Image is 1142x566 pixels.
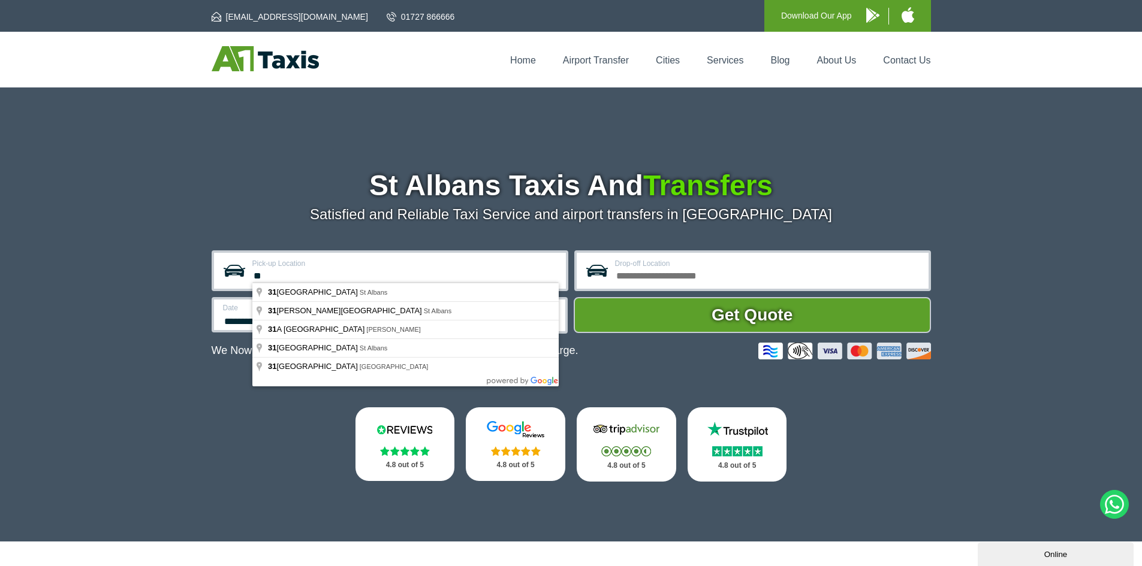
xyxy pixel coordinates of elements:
[491,446,541,456] img: Stars
[424,307,451,314] span: St Albans
[712,446,763,456] img: Stars
[615,260,921,267] label: Drop-off Location
[212,46,319,71] img: A1 Taxis St Albans LTD
[268,325,276,334] span: 31
[707,55,743,65] a: Services
[212,344,578,357] p: We Now Accept Card & Contactless Payment In
[601,446,651,456] img: Stars
[369,458,442,473] p: 4.8 out of 5
[223,304,377,311] label: Date
[466,407,565,481] a: Google Stars 4.8 out of 5
[387,11,455,23] a: 01727 866666
[978,540,1136,566] iframe: chat widget
[268,325,366,334] span: A [GEOGRAPHIC_DATA]
[360,363,429,370] span: [GEOGRAPHIC_DATA]
[590,420,662,438] img: Tripadvisor
[563,55,629,65] a: Airport Transfer
[902,7,914,23] img: A1 Taxis iPhone App
[212,11,368,23] a: [EMAIL_ADDRESS][DOMAIN_NAME]
[781,8,852,23] p: Download Our App
[643,170,773,201] span: Transfers
[883,55,930,65] a: Contact Us
[369,420,441,438] img: Reviews.io
[268,287,276,296] span: 31
[479,458,552,473] p: 4.8 out of 5
[817,55,857,65] a: About Us
[268,343,276,352] span: 31
[480,420,552,438] img: Google
[268,306,276,315] span: 31
[701,420,773,438] img: Trustpilot
[268,306,424,315] span: [PERSON_NAME][GEOGRAPHIC_DATA]
[758,343,931,359] img: Credit And Debit Cards
[656,55,680,65] a: Cities
[688,407,787,482] a: Trustpilot Stars 4.8 out of 5
[360,289,387,296] span: St Albans
[770,55,790,65] a: Blog
[268,362,276,371] span: 31
[577,407,676,482] a: Tripadvisor Stars 4.8 out of 5
[701,458,774,473] p: 4.8 out of 5
[252,260,559,267] label: Pick-up Location
[380,446,430,456] img: Stars
[574,297,931,333] button: Get Quote
[366,326,420,333] span: [PERSON_NAME]
[866,8,879,23] img: A1 Taxis Android App
[268,362,360,371] span: [GEOGRAPHIC_DATA]
[590,458,663,473] p: 4.8 out of 5
[212,206,931,223] p: Satisfied and Reliable Taxi Service and airport transfers in [GEOGRAPHIC_DATA]
[355,407,455,481] a: Reviews.io Stars 4.8 out of 5
[268,287,360,296] span: [GEOGRAPHIC_DATA]
[360,344,387,352] span: St Albans
[510,55,536,65] a: Home
[268,343,360,352] span: [GEOGRAPHIC_DATA]
[212,171,931,200] h1: St Albans Taxis And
